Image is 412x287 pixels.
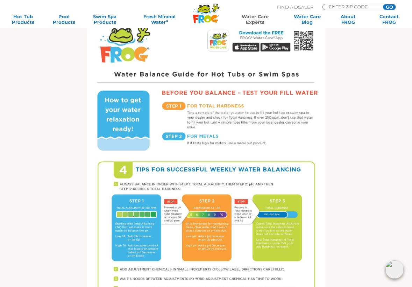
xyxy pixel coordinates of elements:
[385,260,404,279] img: openIcon
[328,4,375,9] input: Zip Code Form
[48,14,80,25] a: PoolProducts
[166,19,168,23] sup: ∞
[277,4,313,10] p: Find A Dealer
[332,14,364,25] a: AboutFROG
[7,14,39,25] a: Hot TubProducts
[291,14,323,25] a: Water CareBlog
[383,4,396,10] input: GO
[89,14,121,25] a: Swim SpaProducts
[228,14,282,25] a: Water CareExperts
[373,14,405,25] a: ContactFROG
[130,14,189,25] a: Fresh MineralWater∞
